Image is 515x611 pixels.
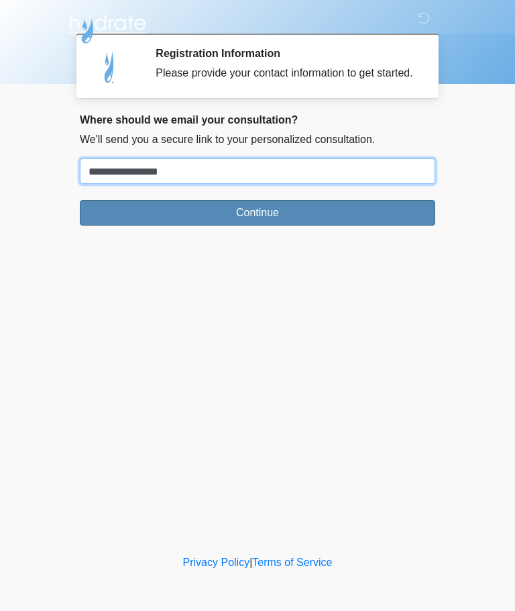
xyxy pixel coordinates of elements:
h2: Where should we email your consultation? [80,113,435,126]
div: Please provide your contact information to get started. [156,65,415,81]
p: We'll send you a secure link to your personalized consultation. [80,132,435,148]
a: Terms of Service [252,557,332,568]
img: Hydrate IV Bar - Arcadia Logo [66,10,148,44]
button: Continue [80,200,435,226]
img: Agent Avatar [90,47,130,87]
a: | [249,557,252,568]
a: Privacy Policy [183,557,250,568]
